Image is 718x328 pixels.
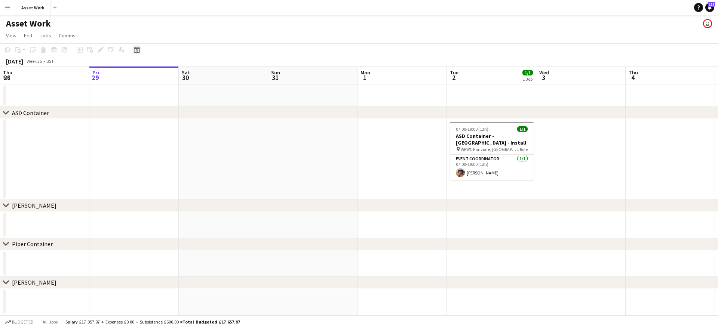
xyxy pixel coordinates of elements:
[271,69,280,76] span: Sun
[6,58,23,65] div: [DATE]
[708,2,715,7] span: 111
[360,69,370,76] span: Mon
[46,58,54,64] div: BST
[2,73,12,82] span: 28
[182,69,190,76] span: Sat
[450,133,534,146] h3: ASD Container - [GEOGRAPHIC_DATA] - Install
[523,76,533,82] div: 1 Job
[705,3,714,12] a: 111
[12,202,56,209] div: [PERSON_NAME]
[91,73,99,82] span: 29
[629,69,638,76] span: Thu
[517,146,528,152] span: 1 Role
[21,31,36,40] a: Edit
[450,122,534,180] app-job-card: 07:00-19:00 (12h)1/1ASD Container - [GEOGRAPHIC_DATA] - Install WRWC Fanzone, [GEOGRAPHIC_DATA], ...
[450,69,458,76] span: Tue
[12,109,49,117] div: ASD Container
[12,240,53,248] div: Piper Container
[517,126,528,132] span: 1/1
[56,31,79,40] a: Comms
[703,19,712,28] app-user-avatar: Gorilla Staffing
[59,32,76,39] span: Comms
[65,319,240,325] div: Salary £17 057.97 + Expenses £0.00 + Subsistence £600.00 =
[15,0,50,15] button: Asset Work
[40,32,51,39] span: Jobs
[41,319,59,325] span: All jobs
[3,69,12,76] span: Thu
[270,73,280,82] span: 31
[539,69,549,76] span: Wed
[6,18,51,29] h1: Asset Work
[456,126,488,132] span: 07:00-19:00 (12h)
[6,32,16,39] span: View
[12,279,56,287] div: [PERSON_NAME]
[37,31,54,40] a: Jobs
[182,319,240,325] span: Total Budgeted £17 657.97
[4,318,35,326] button: Budgeted
[3,31,19,40] a: View
[522,70,533,75] span: 1/1
[359,73,370,82] span: 1
[181,73,190,82] span: 30
[12,319,34,325] span: Budgeted
[538,73,549,82] span: 3
[461,146,517,152] span: WRWC Fanzone, [GEOGRAPHIC_DATA], BN1 1WN
[24,32,33,39] span: Edit
[25,58,43,64] span: Week 35
[450,155,534,180] app-card-role: Event Coordinator1/107:00-19:00 (12h)[PERSON_NAME]
[449,73,458,82] span: 2
[628,73,638,82] span: 4
[92,69,99,76] span: Fri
